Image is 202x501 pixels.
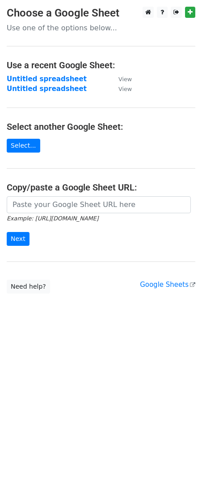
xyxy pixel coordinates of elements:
[7,85,87,93] a: Untitled spreadsheet
[118,86,132,92] small: View
[7,75,87,83] a: Untitled spreadsheet
[7,215,98,222] small: Example: [URL][DOMAIN_NAME]
[7,182,195,193] h4: Copy/paste a Google Sheet URL:
[109,75,132,83] a: View
[7,232,29,246] input: Next
[7,196,191,213] input: Paste your Google Sheet URL here
[7,7,195,20] h3: Choose a Google Sheet
[118,76,132,83] small: View
[7,60,195,70] h4: Use a recent Google Sheet:
[109,85,132,93] a: View
[7,139,40,153] a: Select...
[140,281,195,289] a: Google Sheets
[7,23,195,33] p: Use one of the options below...
[7,121,195,132] h4: Select another Google Sheet:
[7,280,50,294] a: Need help?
